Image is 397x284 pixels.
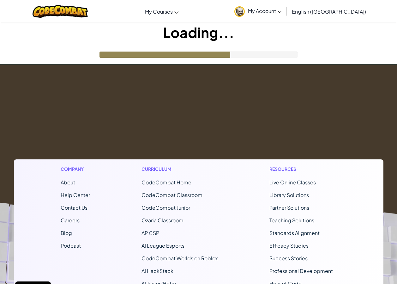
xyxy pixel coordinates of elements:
a: AP CSP [141,230,159,236]
span: Contact Us [61,204,87,211]
span: My Account [248,8,282,14]
span: English ([GEOGRAPHIC_DATA]) [292,8,366,15]
a: Ozaria Classroom [141,217,183,224]
a: Live Online Classes [269,179,316,186]
a: Efficacy Studies [269,242,309,249]
img: avatar [234,6,245,17]
a: CodeCombat Worlds on Roblox [141,255,218,262]
a: Professional Development [269,268,333,274]
h1: Curriculum [141,166,218,172]
a: About [61,179,75,186]
a: AI League Esports [141,242,184,249]
a: CodeCombat Junior [141,204,190,211]
a: Success Stories [269,255,308,262]
a: Teaching Solutions [269,217,314,224]
span: My Courses [145,8,173,15]
h1: Loading... [0,22,397,42]
a: AI HackStack [141,268,173,274]
a: English ([GEOGRAPHIC_DATA]) [289,3,369,20]
a: Blog [61,230,72,236]
a: Partner Solutions [269,204,309,211]
span: CodeCombat Home [141,179,191,186]
a: Help Center [61,192,90,198]
a: Standards Alignment [269,230,320,236]
a: Library Solutions [269,192,309,198]
a: My Courses [142,3,182,20]
a: My Account [231,1,285,21]
h1: Company [61,166,90,172]
img: CodeCombat logo [33,5,88,18]
h1: Resources [269,166,337,172]
a: Careers [61,217,80,224]
a: CodeCombat Classroom [141,192,202,198]
a: Podcast [61,242,81,249]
